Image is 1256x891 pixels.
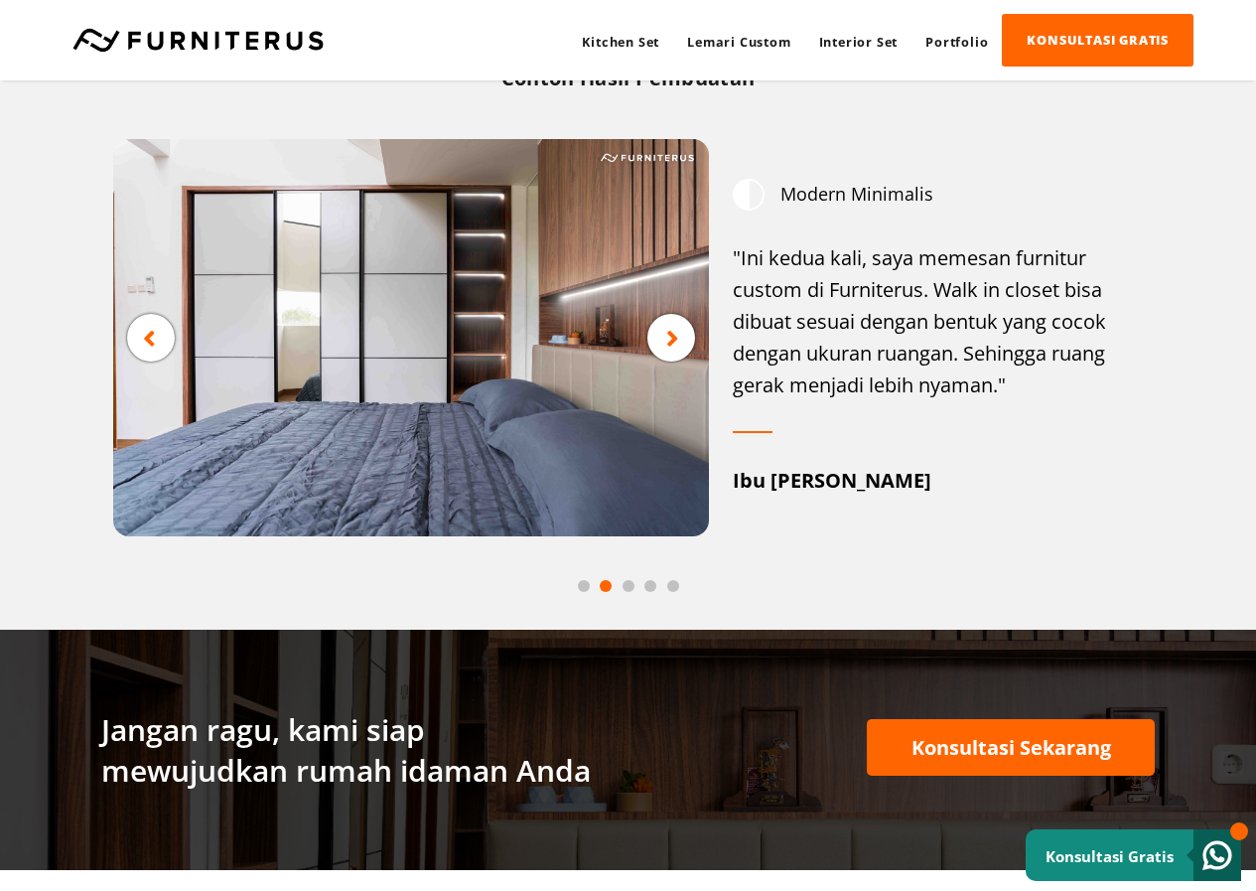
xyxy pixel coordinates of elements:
div: Ibu [PERSON_NAME] [733,465,1143,497]
p: Jangan ragu, kami siap mewujudkan rumah idaman Anda [101,709,628,791]
a: Portfolio [911,15,1002,69]
a: Lemari Custom [673,15,804,69]
a: Kitchen Set [568,15,673,69]
small: Konsultasi Gratis [1046,846,1174,866]
div: "Ini kedua kali, saya memesan furnitur custom di Furniterus. Walk in closet bisa dibuat sesuai de... [733,242,1143,401]
a: Konsultasi Sekarang [867,719,1155,776]
div: Modern Minimalis [733,179,1143,211]
a: Interior Set [805,15,912,69]
a: Konsultasi Gratis [1026,829,1241,881]
a: KONSULTASI GRATIS [1002,14,1193,67]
